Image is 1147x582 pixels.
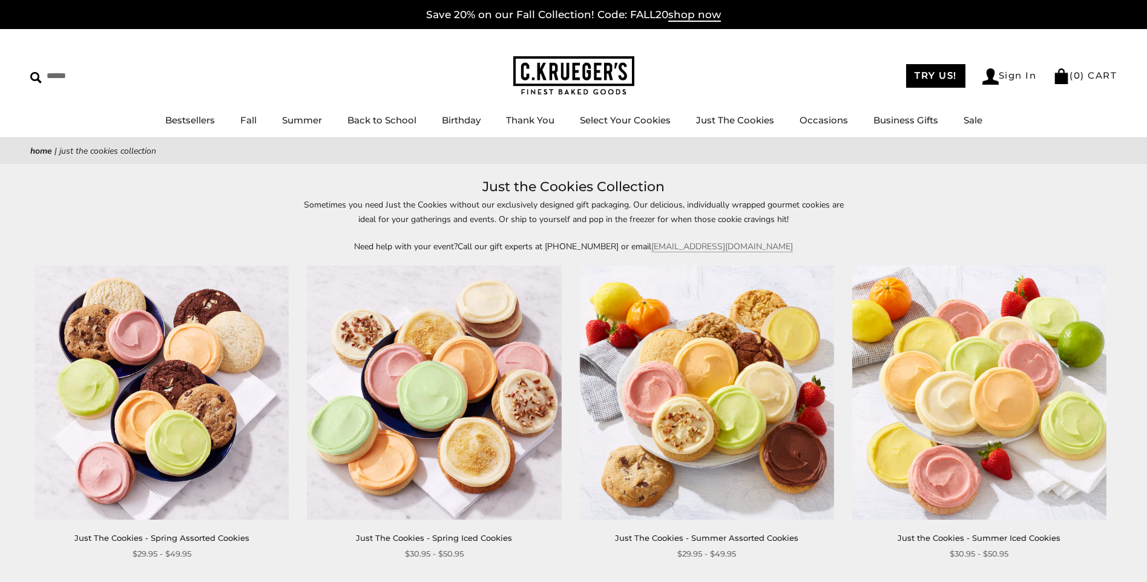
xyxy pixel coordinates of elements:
a: Occasions [800,114,848,126]
img: Just the Cookies - Summer Iced Cookies [852,266,1106,520]
h1: Just the Cookies Collection [48,176,1099,198]
span: shop now [668,8,721,22]
a: (0) CART [1053,70,1117,81]
nav: breadcrumbs [30,144,1117,158]
span: $30.95 - $50.95 [950,548,1008,560]
img: Bag [1053,68,1070,84]
img: Just The Cookies - Summer Assorted Cookies [580,266,834,520]
a: Thank You [506,114,554,126]
a: Just The Cookies - Summer Assorted Cookies [615,533,798,543]
a: Just The Cookies - Spring Iced Cookies [356,533,512,543]
span: 0 [1074,70,1081,81]
a: Birthday [442,114,481,126]
p: Sometimes you need Just the Cookies without our exclusively designed gift packaging. Our deliciou... [295,198,852,226]
a: Save 20% on our Fall Collection! Code: FALL20shop now [426,8,721,22]
a: Fall [240,114,257,126]
a: Sale [964,114,982,126]
img: Just The Cookies - Spring Assorted Cookies [35,266,289,520]
img: C.KRUEGER'S [513,56,634,96]
span: $29.95 - $49.95 [677,548,736,560]
a: [EMAIL_ADDRESS][DOMAIN_NAME] [651,241,793,252]
a: Bestsellers [165,114,215,126]
span: | [54,145,57,157]
img: Search [30,72,42,83]
a: Business Gifts [873,114,938,126]
a: Just The Cookies [696,114,774,126]
p: Need help with your event? [295,240,852,253]
a: Just the Cookies - Summer Iced Cookies [898,533,1060,543]
a: Sign In [982,68,1037,85]
a: Home [30,145,52,157]
span: Just the Cookies Collection [59,145,156,157]
a: Just The Cookies - Spring Assorted Cookies [74,533,249,543]
span: $29.95 - $49.95 [133,548,191,560]
img: Account [982,68,999,85]
span: Call our gift experts at [PHONE_NUMBER] or email [458,241,651,252]
a: Summer [282,114,322,126]
a: Select Your Cookies [580,114,671,126]
span: $30.95 - $50.95 [405,548,464,560]
a: TRY US! [906,64,965,88]
img: Just The Cookies - Spring Iced Cookies [307,266,561,520]
input: Search [30,67,174,85]
a: Back to School [347,114,416,126]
